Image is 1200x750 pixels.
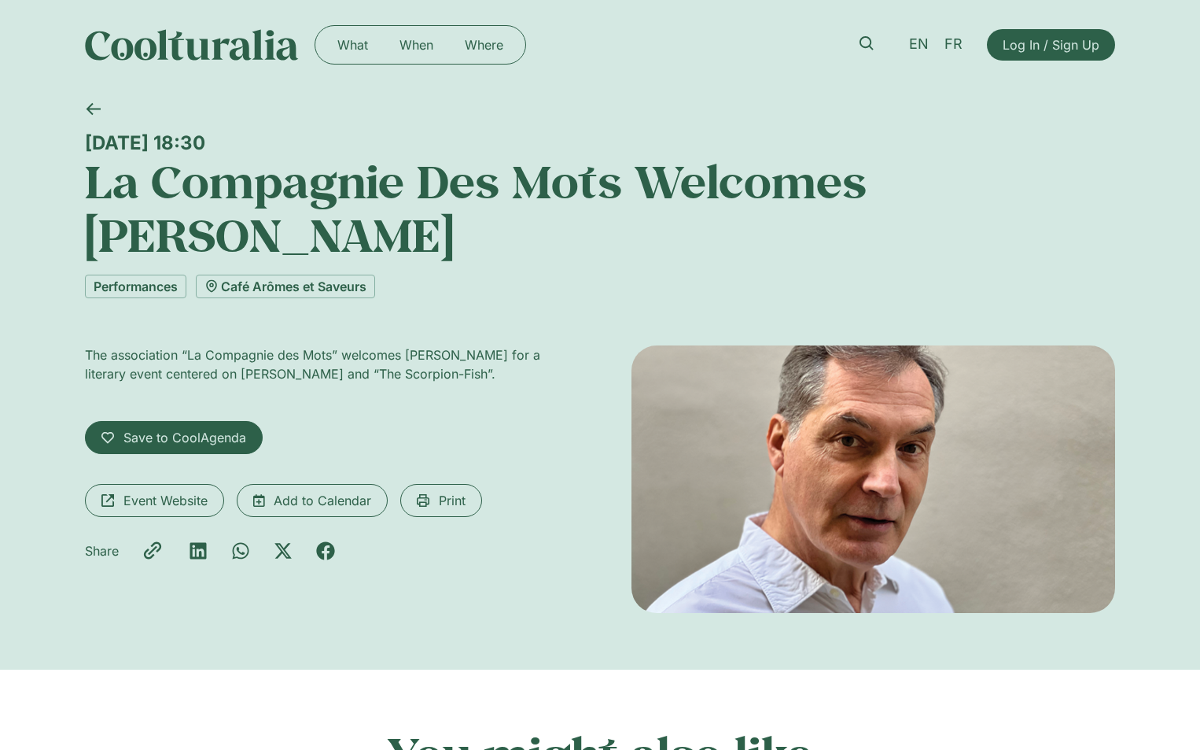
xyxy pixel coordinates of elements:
a: EN [901,33,937,56]
span: Save to CoolAgenda [123,428,246,447]
p: The association “La Compagnie des Mots” welcomes [PERSON_NAME] for a literary event centered on [... [85,345,569,383]
a: When [384,32,449,57]
a: Where [449,32,519,57]
span: FR [944,36,963,53]
span: Log In / Sign Up [1003,35,1099,54]
a: What [322,32,384,57]
nav: Menu [322,32,519,57]
a: FR [937,33,970,56]
div: Share on linkedin [189,541,208,560]
a: Event Website [85,484,224,517]
a: Save to CoolAgenda [85,421,263,454]
span: Event Website [123,491,208,510]
a: Log In / Sign Up [987,29,1115,61]
div: Share on x-twitter [274,541,293,560]
div: Share on facebook [316,541,335,560]
a: Add to Calendar [237,484,388,517]
a: Café Arômes et Saveurs [196,275,375,298]
div: [DATE] 18:30 [85,131,1115,154]
div: Share on whatsapp [231,541,250,560]
h1: La Compagnie Des Mots Welcomes [PERSON_NAME] [85,154,1115,262]
a: Performances [85,275,186,298]
p: Share [85,541,119,560]
span: Add to Calendar [274,491,371,510]
span: EN [909,36,929,53]
a: Print [400,484,482,517]
span: Print [439,491,466,510]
